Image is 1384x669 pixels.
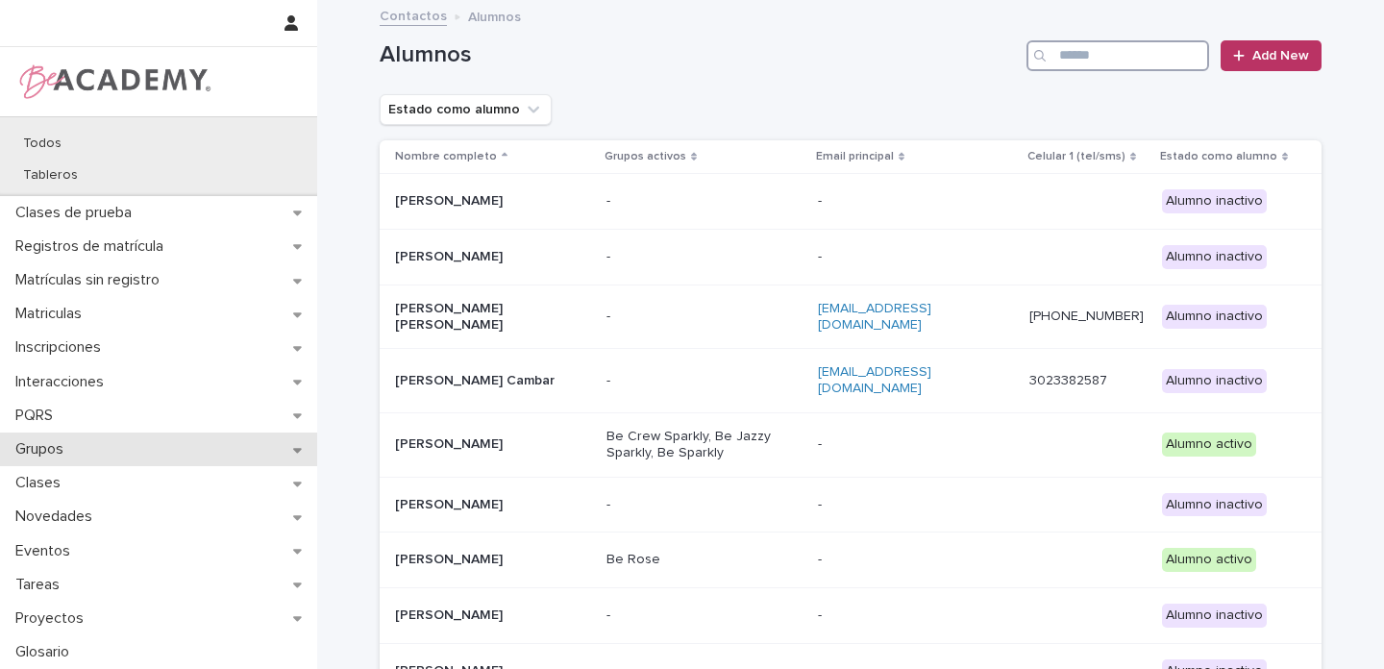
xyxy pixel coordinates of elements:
tr: [PERSON_NAME]-- Alumno inactivo [380,477,1322,533]
p: Be Crew Sparkly, Be Jazzy Sparkly, Be Sparkly [606,429,799,461]
a: 3023382587 [1029,374,1107,387]
p: [PERSON_NAME] [395,436,587,453]
tr: [PERSON_NAME]-- Alumno inactivo [380,588,1322,644]
p: - [818,249,1010,265]
div: Alumno inactivo [1162,369,1267,393]
p: [PERSON_NAME] [395,249,587,265]
p: [PERSON_NAME] [395,193,587,210]
p: [PERSON_NAME] Cambar [395,373,587,389]
p: Glosario [8,643,85,661]
tr: [PERSON_NAME] Cambar-[EMAIL_ADDRESS][DOMAIN_NAME]3023382587 Alumno inactivo [380,349,1322,413]
p: Tableros [8,167,93,184]
p: [PERSON_NAME] [395,497,587,513]
p: Proyectos [8,609,99,628]
p: - [606,497,799,513]
p: Email principal [816,146,894,167]
div: Alumno inactivo [1162,604,1267,628]
p: - [818,193,1010,210]
a: Add New [1221,40,1322,71]
a: Contactos [380,4,447,26]
p: - [818,497,1010,513]
tr: [PERSON_NAME]-- Alumno inactivo [380,229,1322,285]
p: - [818,607,1010,624]
p: Celular 1 (tel/sms) [1027,146,1125,167]
p: Nombre completo [395,146,497,167]
p: Todos [8,136,77,152]
a: [PHONE_NUMBER] [1029,310,1144,323]
p: Estado como alumno [1160,146,1277,167]
p: PQRS [8,407,68,425]
p: Tareas [8,576,75,594]
p: [PERSON_NAME] [395,552,587,568]
div: Alumno activo [1162,548,1256,572]
p: [PERSON_NAME] [395,607,587,624]
a: [EMAIL_ADDRESS][DOMAIN_NAME] [818,302,931,332]
img: WPrjXfSUmiLcdUfaYY4Q [15,62,212,101]
p: Matriculas [8,305,97,323]
span: Add New [1252,49,1309,62]
p: - [818,436,1010,453]
p: Clases [8,474,76,492]
p: Inscripciones [8,338,116,357]
p: Novedades [8,508,108,526]
p: - [606,309,799,325]
p: Interacciones [8,373,119,391]
p: - [818,552,1010,568]
div: Alumno inactivo [1162,305,1267,329]
p: - [606,193,799,210]
div: Alumno inactivo [1162,493,1267,517]
p: Eventos [8,542,86,560]
p: Grupos [8,440,79,458]
div: Alumno activo [1162,433,1256,457]
p: Be Rose [606,552,799,568]
p: [PERSON_NAME] [PERSON_NAME] [395,301,587,334]
tr: [PERSON_NAME]Be Crew Sparkly, Be Jazzy Sparkly, Be Sparkly- Alumno activo [380,412,1322,477]
p: Grupos activos [605,146,686,167]
button: Estado como alumno [380,94,552,125]
div: Alumno inactivo [1162,245,1267,269]
a: [EMAIL_ADDRESS][DOMAIN_NAME] [818,365,931,395]
tr: [PERSON_NAME] [PERSON_NAME]-[EMAIL_ADDRESS][DOMAIN_NAME][PHONE_NUMBER] Alumno inactivo [380,285,1322,349]
h1: Alumnos [380,41,1019,69]
input: Search [1026,40,1209,71]
tr: [PERSON_NAME]-- Alumno inactivo [380,174,1322,230]
p: Clases de prueba [8,204,147,222]
p: - [606,607,799,624]
p: - [606,249,799,265]
p: Registros de matrícula [8,237,179,256]
div: Alumno inactivo [1162,189,1267,213]
p: Alumnos [468,5,521,26]
p: Matrículas sin registro [8,271,175,289]
tr: [PERSON_NAME]Be Rose- Alumno activo [380,533,1322,588]
p: - [606,373,799,389]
